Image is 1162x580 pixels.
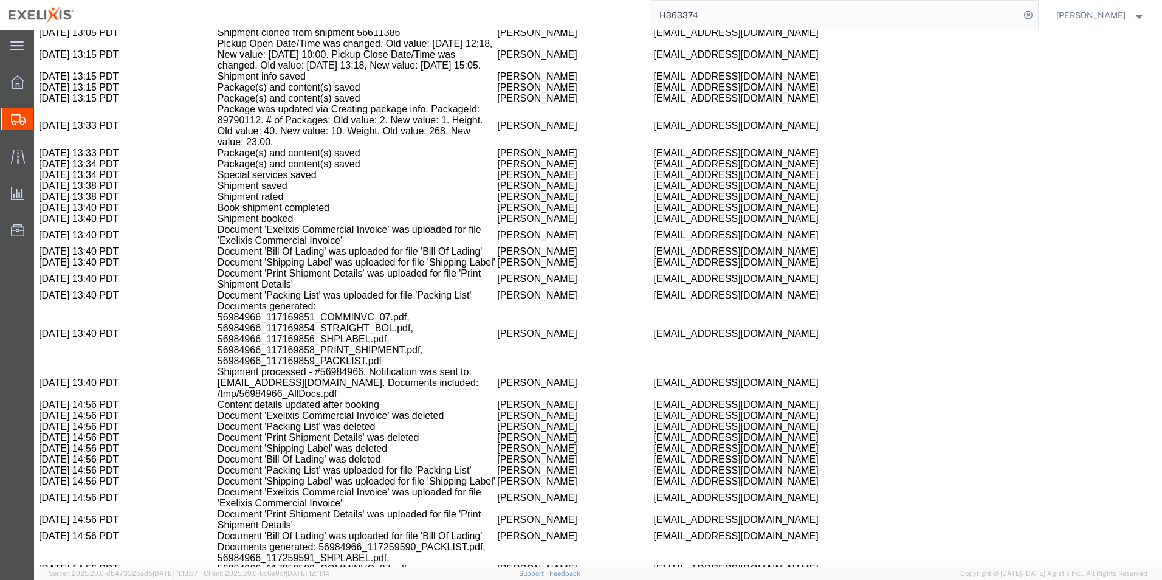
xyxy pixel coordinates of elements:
span: [EMAIL_ADDRESS][DOMAIN_NAME] [619,391,784,401]
span: [EMAIL_ADDRESS][DOMAIN_NAME] [619,424,784,434]
td: [PERSON_NAME] [463,435,619,446]
span: [EMAIL_ADDRESS][DOMAIN_NAME] [619,139,784,150]
td: Document 'Packing List' was uploaded for file 'Packing List' [184,260,463,271]
td: [PERSON_NAME] [463,260,619,271]
td: Document 'Packing List' was deleted [184,391,463,402]
span: [EMAIL_ADDRESS][DOMAIN_NAME] [619,298,784,308]
td: [PERSON_NAME] [463,194,619,216]
td: [DATE] 14:56 PDT [5,457,184,478]
td: [PERSON_NAME] [463,139,619,150]
span: [EMAIL_ADDRESS][DOMAIN_NAME] [619,533,784,544]
td: [PERSON_NAME] [463,183,619,194]
td: [DATE] 13:40 PDT [5,238,184,260]
td: [PERSON_NAME] [463,150,619,161]
td: [PERSON_NAME] [463,511,619,566]
td: [DATE] 13:40 PDT [5,271,184,336]
span: Copyright © [DATE]-[DATE] Agistix Inc., All Rights Reserved [960,568,1147,579]
span: [EMAIL_ADDRESS][DOMAIN_NAME] [619,260,784,270]
span: [EMAIL_ADDRESS][DOMAIN_NAME] [619,216,784,226]
a: Support [519,570,549,577]
td: [DATE] 14:56 PDT [5,500,184,511]
td: Document 'Shipping Label' was uploaded for file 'Shipping Label' [184,446,463,457]
td: [PERSON_NAME] [463,8,619,41]
span: [EMAIL_ADDRESS][DOMAIN_NAME] [619,183,784,193]
span: Server: 2025.20.0-db47332bad5 [49,570,198,577]
span: [DATE] 11:13:37 [153,570,198,577]
td: [DATE] 13:38 PDT [5,150,184,161]
span: Carlos Melara [1056,9,1126,22]
span: [EMAIL_ADDRESS][DOMAIN_NAME] [619,63,784,73]
span: [EMAIL_ADDRESS][DOMAIN_NAME] [619,435,784,445]
td: [PERSON_NAME] [463,74,619,117]
button: [PERSON_NAME] [1056,8,1146,22]
td: [DATE] 13:33 PDT [5,117,184,128]
td: [DATE] 13:40 PDT [5,336,184,369]
span: [EMAIL_ADDRESS][DOMAIN_NAME] [619,161,784,171]
td: Document 'Print Shipment Details' was uploaded for file 'Print Shipment Details' [184,238,463,260]
td: [PERSON_NAME] [463,380,619,391]
td: [DATE] 13:38 PDT [5,161,184,172]
td: Shipment processed - #56984966. Notification was sent to: [EMAIL_ADDRESS][DOMAIN_NAME]. Documents... [184,336,463,369]
td: [DATE] 14:56 PDT [5,402,184,413]
span: [EMAIL_ADDRESS][DOMAIN_NAME] [619,172,784,182]
span: [EMAIL_ADDRESS][DOMAIN_NAME] [619,369,784,379]
td: Book shipment completed [184,172,463,183]
span: [EMAIL_ADDRESS][DOMAIN_NAME] [619,500,784,511]
span: [EMAIL_ADDRESS][DOMAIN_NAME] [619,462,784,472]
td: Shipment rated [184,161,463,172]
input: Search for shipment number, reference number [650,1,1020,30]
td: [PERSON_NAME] [463,271,619,336]
span: [EMAIL_ADDRESS][DOMAIN_NAME] [619,243,784,254]
td: Document 'Exelixis Commercial Invoice' was deleted [184,380,463,391]
td: [PERSON_NAME] [463,413,619,424]
td: [DATE] 13:15 PDT [5,41,184,52]
td: [DATE] 14:56 PDT [5,511,184,566]
td: [DATE] 13:40 PDT [5,216,184,227]
span: [EMAIL_ADDRESS][DOMAIN_NAME] [619,19,784,29]
td: [PERSON_NAME] [463,369,619,380]
td: Document 'Shipping Label' was deleted [184,413,463,424]
td: Document 'Shipping Label' was uploaded for file 'Shipping Label' [184,227,463,238]
td: [PERSON_NAME] [463,117,619,128]
span: [EMAIL_ADDRESS][DOMAIN_NAME] [619,117,784,128]
td: [PERSON_NAME] [463,128,619,139]
td: [DATE] 14:56 PDT [5,446,184,457]
span: [EMAIL_ADDRESS][DOMAIN_NAME] [619,41,784,51]
td: [DATE] 14:56 PDT [5,435,184,446]
td: [DATE] 13:40 PDT [5,183,184,194]
span: [EMAIL_ADDRESS][DOMAIN_NAME] [619,484,784,494]
td: Document 'Bill Of Lading' was uploaded for file 'Bill Of Lading' [184,500,463,511]
span: [EMAIL_ADDRESS][DOMAIN_NAME] [619,446,784,456]
td: [DATE] 13:33 PDT [5,74,184,117]
td: Document 'Exelixis Commercial Invoice' was uploaded for file 'Exelixis Commercial Invoice' [184,457,463,478]
td: [PERSON_NAME] [463,391,619,402]
td: [DATE] 13:15 PDT [5,63,184,74]
td: Pickup Open Date/Time was changed. Old value: [DATE] 12:18, New value: [DATE] 10:00. Pickup Close... [184,8,463,41]
td: Content details updated after booking [184,369,463,380]
td: Package(s) and content(s) saved [184,63,463,74]
td: [PERSON_NAME] [463,41,619,52]
td: Document 'Print Shipment Details' was deleted [184,402,463,413]
td: [PERSON_NAME] [463,478,619,500]
td: [PERSON_NAME] [463,457,619,478]
span: Client: 2025.20.0-8c6e0cf [204,570,329,577]
span: [EMAIL_ADDRESS][DOMAIN_NAME] [619,199,784,210]
td: Documents generated: 56984966_117169851_COMMINVC_07.pdf, 56984966_117169854_STRAIGHT_BOL.pdf, 569... [184,271,463,336]
td: [DATE] 13:40 PDT [5,227,184,238]
td: [PERSON_NAME] [463,336,619,369]
td: [DATE] 13:34 PDT [5,128,184,139]
td: Package(s) and content(s) saved [184,117,463,128]
td: Package(s) and content(s) saved [184,128,463,139]
span: [DATE] 12:11:14 [286,570,329,577]
span: [EMAIL_ADDRESS][DOMAIN_NAME] [619,380,784,390]
span: [EMAIL_ADDRESS][DOMAIN_NAME] [619,128,784,139]
td: [PERSON_NAME] [463,402,619,413]
td: [DATE] 14:56 PDT [5,369,184,380]
td: [DATE] 14:56 PDT [5,391,184,402]
td: [PERSON_NAME] [463,52,619,63]
td: [PERSON_NAME] [463,63,619,74]
td: Document 'Packing List' was uploaded for file 'Packing List' [184,435,463,446]
span: [EMAIL_ADDRESS][DOMAIN_NAME] [619,402,784,412]
td: [PERSON_NAME] [463,238,619,260]
td: Documents generated: 56984966_117259590_PACKLIST.pdf, 56984966_117259591_SHPLABEL.pdf, 56984966_1... [184,511,463,566]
